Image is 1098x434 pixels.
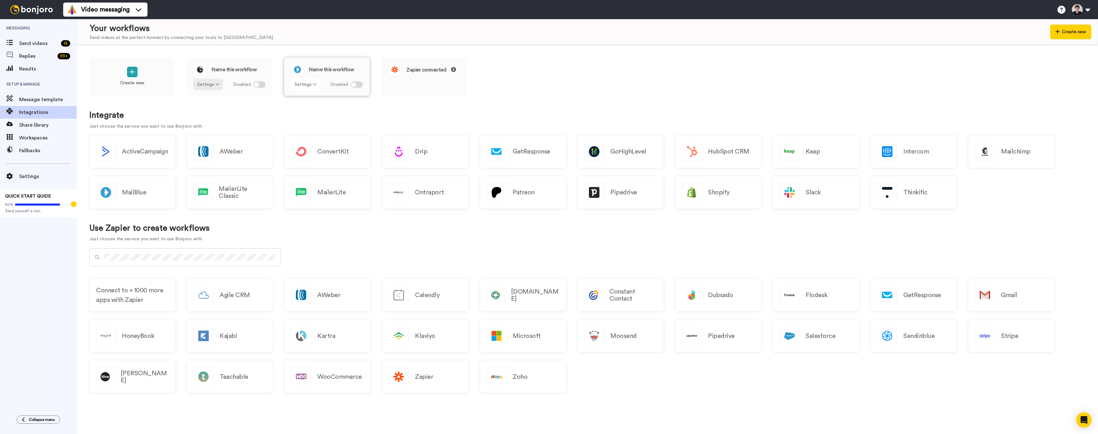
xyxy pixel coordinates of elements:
[389,286,408,304] img: logo_calendly.svg
[675,320,761,352] a: Pipedrive
[487,326,506,345] img: logo_microsoft.svg
[382,361,468,393] a: Zapier
[871,176,957,209] a: Thinkific
[121,370,169,384] h2: [PERSON_NAME]
[480,136,566,168] a: GetResponse
[19,96,77,103] span: Message template
[19,121,77,129] span: Share library
[285,136,371,168] a: ConvertKit
[81,5,130,14] span: Video messaging
[806,333,835,340] h2: Salesforce
[285,361,371,393] a: WooCommerce
[5,202,13,207] span: 80%
[487,142,506,161] img: logo_getresponse.svg
[96,183,115,202] img: logo_mailblue.png
[878,142,897,161] img: logo_intercom.svg
[382,176,468,209] a: Ontraport
[806,148,820,155] h2: Keap
[90,34,274,41] div: Send videos at the perfect moment by connecting your tools to [GEOGRAPHIC_DATA].
[309,67,354,72] span: Name this workflow
[19,52,55,60] span: Replies
[968,279,1054,311] a: Gmail
[513,189,535,196] h2: Patreon
[194,63,207,76] img: logo_round_yellow.svg
[406,67,456,72] span: Zapier connected
[610,189,637,196] h2: Pipedrive
[871,136,957,168] a: Intercom
[285,279,371,311] a: AWeber
[609,288,657,302] h2: Constant Contact
[773,320,859,352] a: Salesforce
[871,279,957,311] a: GetResponse
[19,173,77,180] span: Settings
[975,142,994,161] img: logo_mailchimp.svg
[194,142,213,161] img: logo_aweber.svg
[89,224,210,233] h1: Use Zapier to create workflows
[317,148,349,155] h2: ConvertKit
[708,333,735,340] h2: Pipedrive
[513,148,550,155] h2: GetResponse
[71,201,77,207] div: Tooltip anchor
[415,292,440,299] h2: Calendly
[480,361,566,393] a: Zoho
[291,63,304,76] img: logo_mailblue.png
[193,79,223,90] button: Settings
[220,373,248,380] h2: Teachable
[382,320,468,352] a: Klaviyo
[480,279,566,311] a: [DOMAIN_NAME]
[389,183,408,202] img: logo_ontraport.svg
[317,189,346,196] h2: MailerLite
[187,320,273,352] a: Kajabi
[415,189,444,196] h2: Ontraport
[487,367,506,386] img: logo_zoho.svg
[480,320,566,352] a: Microsoft
[382,279,468,311] a: Calendly
[187,136,273,168] a: AWeber
[19,40,58,47] span: Send videos
[388,63,401,76] img: logo_zapier.svg
[89,111,1085,120] h1: Integrate
[975,286,994,304] img: logo_gmail.svg
[585,326,604,345] img: logo_moosend.svg
[487,286,504,304] img: logo_closecom.svg
[89,361,175,393] a: [PERSON_NAME]
[806,189,821,196] h2: Slack
[878,286,897,304] img: logo_getresponse.svg
[682,142,701,161] img: logo_hubspot.svg
[122,148,168,155] h2: ActiveCampaign
[511,288,559,302] h2: [DOMAIN_NAME]
[780,142,799,161] img: logo_keap.svg
[780,286,799,304] img: logo_flodesk.svg
[187,361,273,393] a: Teachable
[389,326,408,345] img: logo_klaviyo.svg
[682,326,701,345] img: logo_pipedrive.svg
[220,292,250,299] h2: Agile CRM
[17,415,60,424] button: Collapse menu
[89,176,175,209] a: MailBlue
[219,185,266,199] h2: MailerLite Classic
[871,320,957,352] a: Sendinblue
[96,286,169,305] span: Connect to + 1000 more apps with Zapier
[187,176,273,209] a: MailerLite Classic
[90,23,274,34] div: Your workflows
[292,142,311,161] img: logo_convertkit.svg
[389,142,408,161] img: logo_drip.svg
[233,81,251,88] span: Disabled
[585,142,604,161] img: logo_gohighlevel.png
[187,279,273,311] a: Agile CRM
[480,176,566,209] a: Patreon
[780,183,799,202] img: logo_slack.svg
[903,189,928,196] h2: Thinkific
[317,292,340,299] h2: AWeber
[291,79,320,90] button: Settings
[1001,333,1018,340] h2: Stripe
[1076,412,1092,428] div: Open Intercom Messenger
[780,326,799,345] img: logo_salesforce.svg
[682,183,701,202] img: logo_shopify.svg
[8,5,56,14] img: bj-logo-header-white.svg
[317,373,362,380] h2: WooCommerce
[1001,148,1031,155] h2: Mailchimp
[89,123,1085,130] p: Just choose the service you want to use Bonjoro with.
[773,136,859,168] a: Keap
[1001,292,1017,299] h2: Gmail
